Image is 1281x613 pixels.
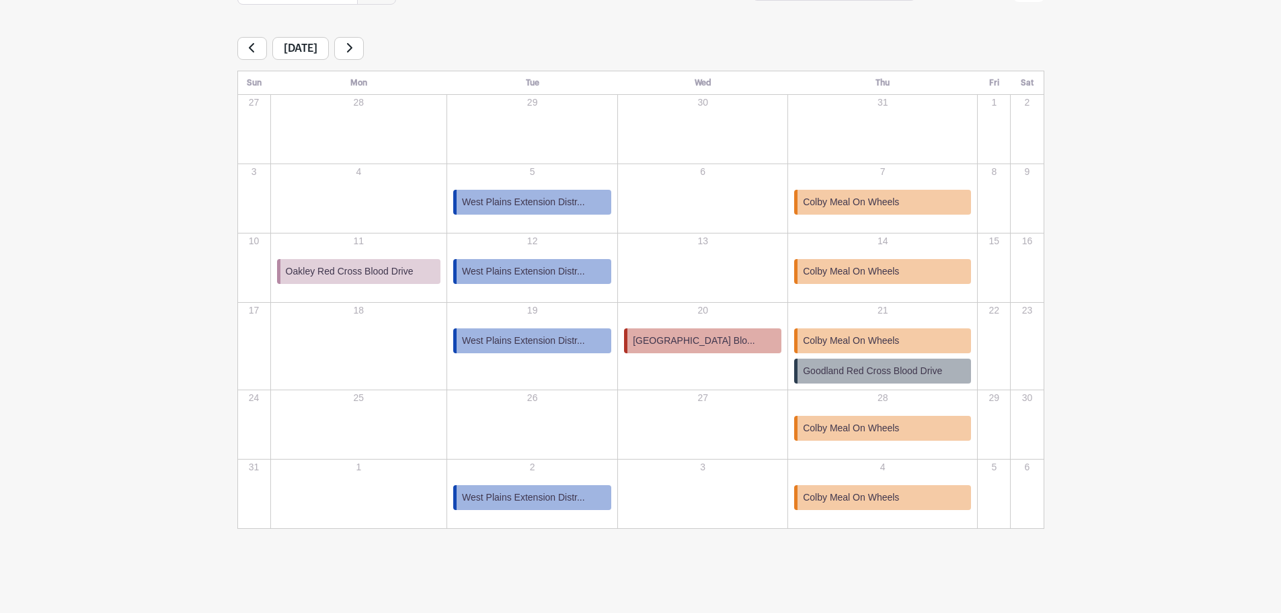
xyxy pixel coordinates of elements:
[619,460,787,474] p: 3
[803,364,942,378] span: Goodland Red Cross Blood Drive
[453,259,611,284] a: West Plains Extension Distr...
[272,460,446,474] p: 1
[789,165,976,179] p: 7
[978,71,1011,95] th: Fri
[619,234,787,248] p: 13
[978,96,1009,110] p: 1
[462,334,585,348] span: West Plains Extension Distr...
[448,460,617,474] p: 2
[978,165,1009,179] p: 8
[272,96,446,110] p: 28
[1011,391,1042,405] p: 30
[978,303,1009,318] p: 22
[803,334,899,348] span: Colby Meal On Wheels
[789,96,976,110] p: 31
[788,71,978,95] th: Thu
[624,328,781,353] a: [GEOGRAPHIC_DATA] Blo...
[277,259,440,284] a: Oakley Red Cross Blood Drive
[286,264,414,279] span: Oakley Red Cross Blood Drive
[618,71,788,95] th: Wed
[1011,460,1042,474] p: 6
[803,491,899,505] span: Colby Meal On Wheels
[462,491,585,505] span: West Plains Extension Distr...
[619,96,787,110] p: 30
[239,391,270,405] p: 24
[619,391,787,405] p: 27
[272,303,446,318] p: 18
[789,391,976,405] p: 28
[462,195,585,209] span: West Plains Extension Distr...
[270,71,447,95] th: Mon
[239,303,270,318] p: 17
[272,391,446,405] p: 25
[1011,303,1042,318] p: 23
[1011,234,1042,248] p: 16
[633,334,755,348] span: [GEOGRAPHIC_DATA] Blo...
[803,195,899,209] span: Colby Meal On Wheels
[239,234,270,248] p: 10
[272,37,329,60] span: [DATE]
[448,234,617,248] p: 12
[794,328,971,353] a: Colby Meal On Wheels
[272,165,446,179] p: 4
[448,303,617,318] p: 19
[1011,71,1044,95] th: Sat
[462,264,585,279] span: West Plains Extension Distr...
[453,328,611,353] a: West Plains Extension Distr...
[239,96,270,110] p: 27
[978,460,1009,474] p: 5
[794,485,971,510] a: Colby Meal On Wheels
[794,359,971,384] a: Goodland Red Cross Blood Drive
[237,71,270,95] th: Sun
[448,391,617,405] p: 26
[1011,96,1042,110] p: 2
[453,190,611,215] a: West Plains Extension Distr...
[978,234,1009,248] p: 15
[619,303,787,318] p: 20
[978,391,1009,405] p: 29
[794,190,971,215] a: Colby Meal On Wheels
[789,234,976,248] p: 14
[1011,165,1042,179] p: 9
[803,264,899,279] span: Colby Meal On Wheels
[803,421,899,435] span: Colby Meal On Wheels
[272,234,446,248] p: 11
[448,165,617,179] p: 5
[794,259,971,284] a: Colby Meal On Wheels
[239,460,270,474] p: 31
[789,460,976,474] p: 4
[239,165,270,179] p: 3
[447,71,618,95] th: Tue
[453,485,611,510] a: West Plains Extension Distr...
[794,416,971,441] a: Colby Meal On Wheels
[789,303,976,318] p: 21
[448,96,617,110] p: 29
[619,165,787,179] p: 6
